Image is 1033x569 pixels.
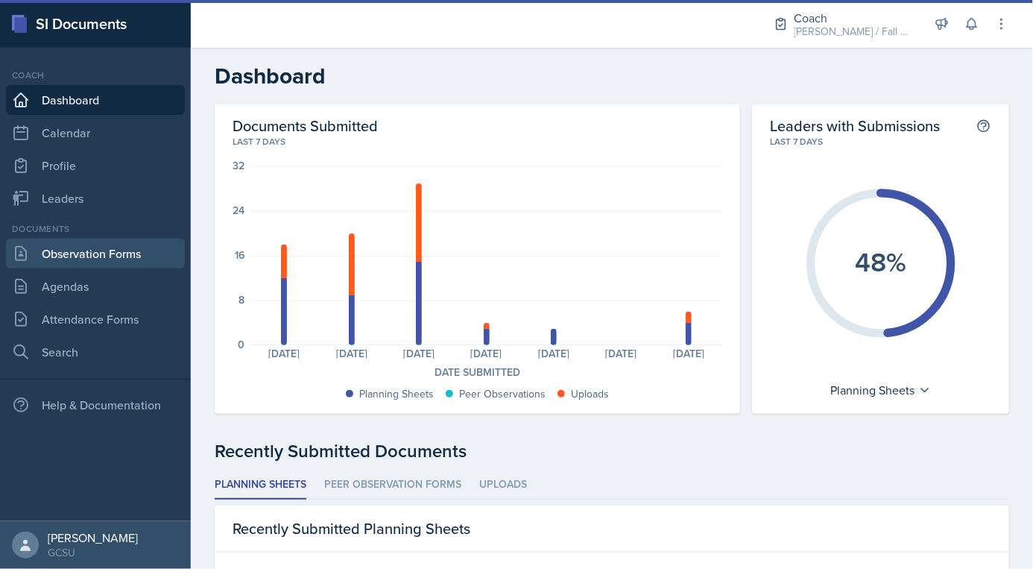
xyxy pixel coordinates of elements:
a: Attendance Forms [6,304,185,334]
div: Peer Observations [459,386,546,402]
div: Coach [6,69,185,82]
h2: Dashboard [215,63,1009,89]
div: 24 [233,205,244,216]
div: [DATE] [655,348,722,359]
div: Date Submitted [233,365,722,380]
div: Help & Documentation [6,390,185,420]
div: [PERSON_NAME] [48,530,138,545]
div: Planning Sheets [823,378,938,402]
h2: Documents Submitted [233,116,722,135]
div: [DATE] [385,348,452,359]
li: Uploads [479,471,527,500]
a: Agendas [6,271,185,301]
a: Calendar [6,118,185,148]
div: Last 7 days [233,135,722,148]
div: 32 [233,160,244,171]
div: [PERSON_NAME] / Fall 2025 [795,24,914,40]
div: [DATE] [452,348,519,359]
div: 8 [238,295,244,305]
div: [DATE] [250,348,318,359]
a: Search [6,337,185,367]
div: [DATE] [520,348,587,359]
li: Peer Observation Forms [324,471,461,500]
div: 16 [235,250,244,260]
div: 0 [238,339,244,350]
div: GCSU [48,545,138,560]
div: Planning Sheets [359,386,434,402]
text: 48% [855,242,906,281]
a: Observation Forms [6,239,185,268]
div: [DATE] [318,348,385,359]
a: Dashboard [6,85,185,115]
a: Leaders [6,183,185,213]
h2: Leaders with Submissions [770,116,940,135]
a: Profile [6,151,185,180]
div: [DATE] [587,348,654,359]
div: Last 7 days [770,135,991,148]
div: Uploads [571,386,609,402]
li: Planning Sheets [215,471,306,500]
div: Recently Submitted Planning Sheets [215,506,1009,553]
div: Recently Submitted Documents [215,438,1009,465]
div: Coach [795,9,914,27]
div: Documents [6,222,185,236]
